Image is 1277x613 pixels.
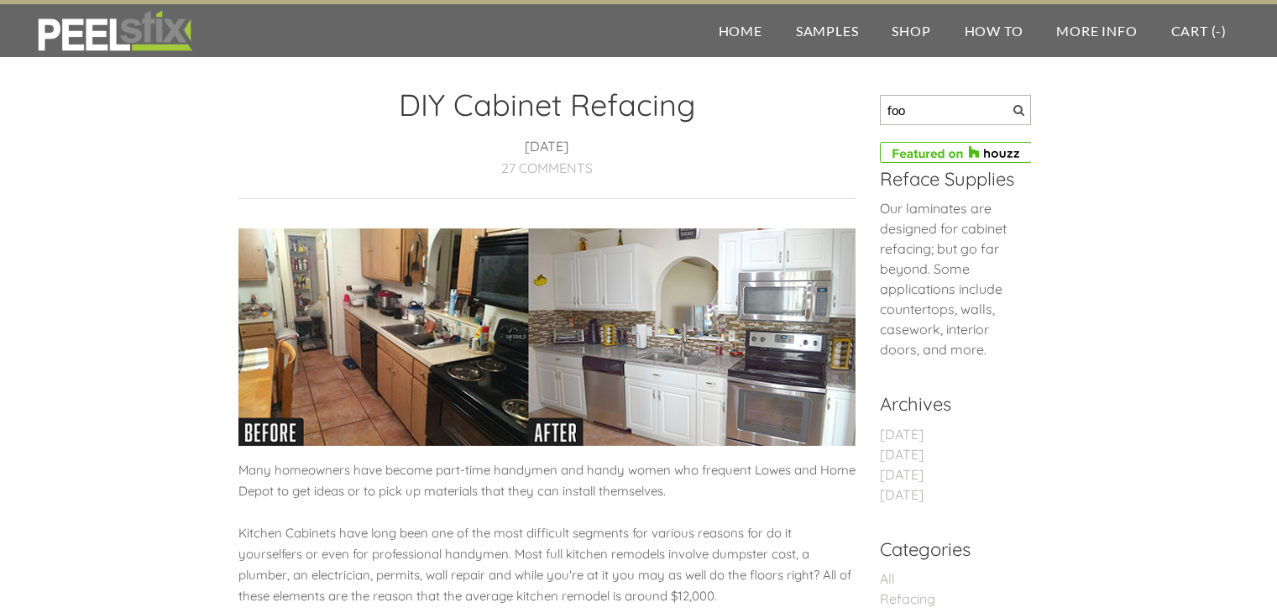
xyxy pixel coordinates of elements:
[1154,4,1243,57] a: Cart (-)
[399,86,695,123] a: DIY Cabinet Refacing
[501,160,593,176] a: 27 Comments
[1216,23,1222,39] span: -
[880,570,895,587] a: All
[880,486,924,503] a: [DATE]
[525,138,568,158] span: [DATE]
[880,168,1031,190] h2: Reface Supplies
[880,200,1007,358] span: Our laminates are designed for cabinet refacing; but go far beyond. Some applications include cou...
[948,4,1040,57] a: How To
[880,393,1031,415] h2: Archives
[880,590,935,607] a: Refacing
[880,538,1031,560] h2: Categories
[34,10,196,52] img: REFACE SUPPLIES
[880,426,924,443] a: [DATE]
[702,4,779,57] a: Home
[779,4,876,57] a: Samples
[1013,105,1024,116] span: Search
[880,446,924,463] a: [DATE]
[880,95,1031,125] input: Search
[880,142,1032,163] img: refacesupplies in Winter Garden, FL on Houzz
[1039,4,1154,57] a: More Info
[875,4,947,57] a: Shop
[238,228,856,446] img: Picture
[880,466,924,483] a: [DATE]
